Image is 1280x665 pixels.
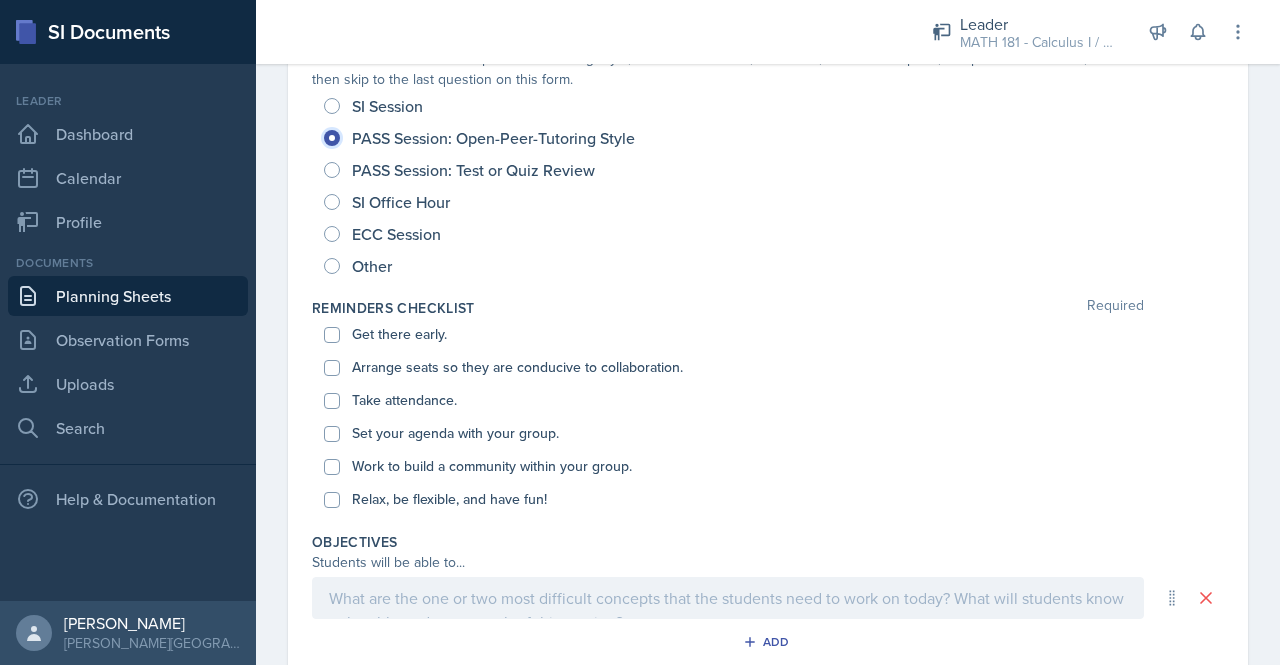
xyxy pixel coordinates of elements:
div: Leader [8,92,248,110]
div: [PERSON_NAME][GEOGRAPHIC_DATA] [64,633,240,653]
span: ECC Session [352,224,441,244]
label: Arrange seats so they are conducive to collaboration. [352,357,683,378]
div: Documents [8,254,248,272]
a: Uploads [8,364,248,404]
div: Help & Documentation [8,479,248,519]
label: Work to build a community within your group. [352,456,632,477]
a: Observation Forms [8,320,248,360]
a: Calendar [8,158,248,198]
label: Objectives [312,532,398,552]
label: Relax, be flexible, and have fun! [352,489,547,510]
div: MATH 181 - Calculus I / Fall 2025 [960,32,1120,53]
label: Take attendance. [352,390,457,411]
a: Planning Sheets [8,276,248,316]
button: Add [736,627,801,657]
div: Leader [960,12,1120,36]
span: Other [352,256,392,276]
div: Add [747,634,790,650]
a: Profile [8,202,248,242]
label: Set your agenda with your group. [352,423,559,444]
span: Required [1087,298,1144,318]
a: Search [8,408,248,448]
a: Dashboard [8,114,248,154]
span: PASS Session: Open-Peer-Tutoring Style [352,128,635,148]
span: PASS Session: Test or Quiz Review [352,160,595,180]
label: Reminders Checklist [312,298,475,318]
span: SI Office Hour [352,192,450,212]
label: Get there early. [352,324,447,345]
div: If this is a "PASS Session: Open-Peer-Tutoring Style," an "SI Office Hour," or "Other," select th... [312,48,1144,90]
div: [PERSON_NAME] [64,613,240,633]
div: Students will be able to... [312,552,1144,573]
span: SI Session [352,96,423,116]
